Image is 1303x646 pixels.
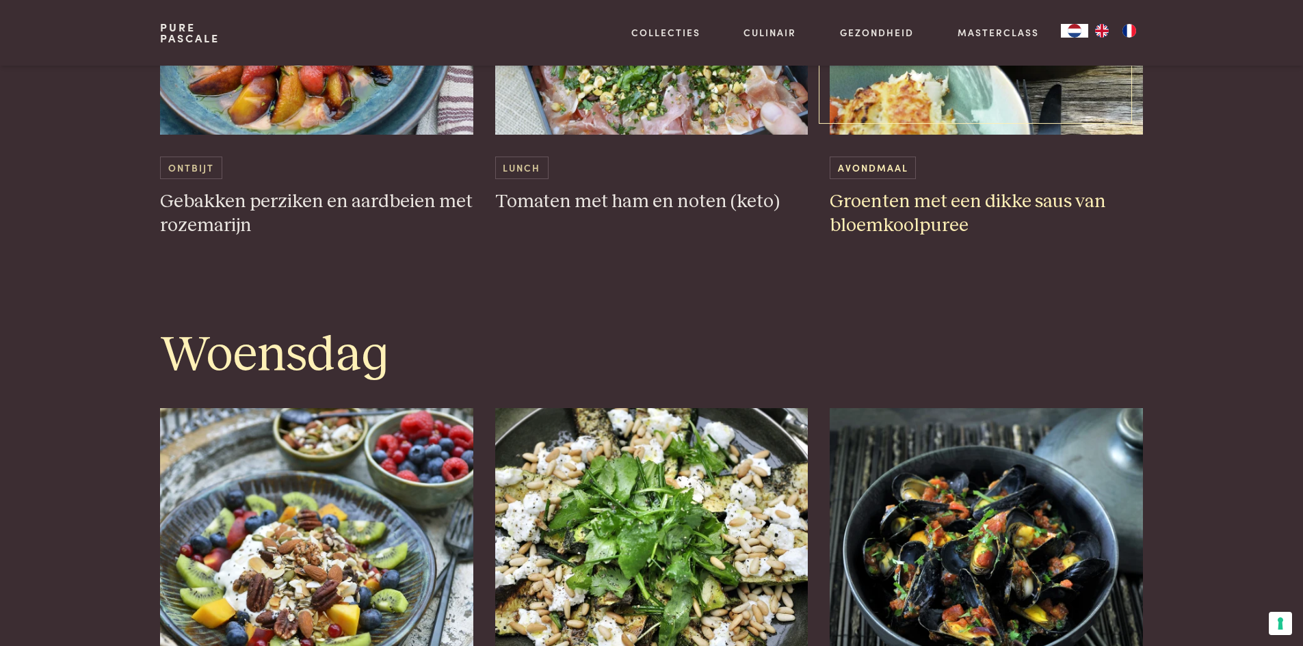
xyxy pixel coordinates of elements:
[160,190,473,237] h3: Gebakken perziken en aardbeien met rozemarijn
[1088,24,1143,38] ul: Language list
[830,190,1143,237] h3: Groenten met een dikke saus van bloemkoolpuree
[160,325,1142,386] h1: Woensdag
[1116,24,1143,38] a: FR
[1088,24,1116,38] a: EN
[160,22,220,44] a: PurePascale
[958,25,1039,40] a: Masterclass
[1061,24,1088,38] a: NL
[495,157,549,179] span: Lunch
[743,25,796,40] a: Culinair
[631,25,700,40] a: Collecties
[1269,612,1292,635] button: Uw voorkeuren voor toestemming voor trackingtechnologieën
[160,157,222,179] span: Ontbijt
[1061,24,1143,38] aside: Language selected: Nederlands
[830,157,916,179] span: Avondmaal
[495,190,808,214] h3: Tomaten met ham en noten (keto)
[840,25,914,40] a: Gezondheid
[1061,24,1088,38] div: Language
